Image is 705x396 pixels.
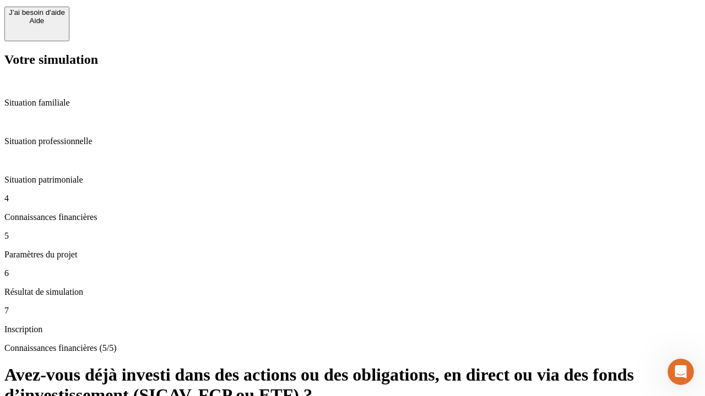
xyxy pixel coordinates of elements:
iframe: Intercom live chat [668,359,694,385]
div: J’ai besoin d'aide [9,8,65,16]
p: Situation familiale [4,98,701,108]
button: J’ai besoin d'aideAide [4,7,69,41]
div: Aide [9,16,65,25]
p: Connaissances financières [4,212,701,222]
p: Résultat de simulation [4,287,701,297]
p: Situation professionnelle [4,136,701,146]
p: 7 [4,306,701,316]
p: 6 [4,268,701,278]
p: 5 [4,231,701,241]
p: Situation patrimoniale [4,175,701,185]
h2: Votre simulation [4,52,701,67]
p: Paramètres du projet [4,250,701,260]
p: Connaissances financières (5/5) [4,343,701,353]
p: Inscription [4,324,701,334]
p: 4 [4,194,701,204]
